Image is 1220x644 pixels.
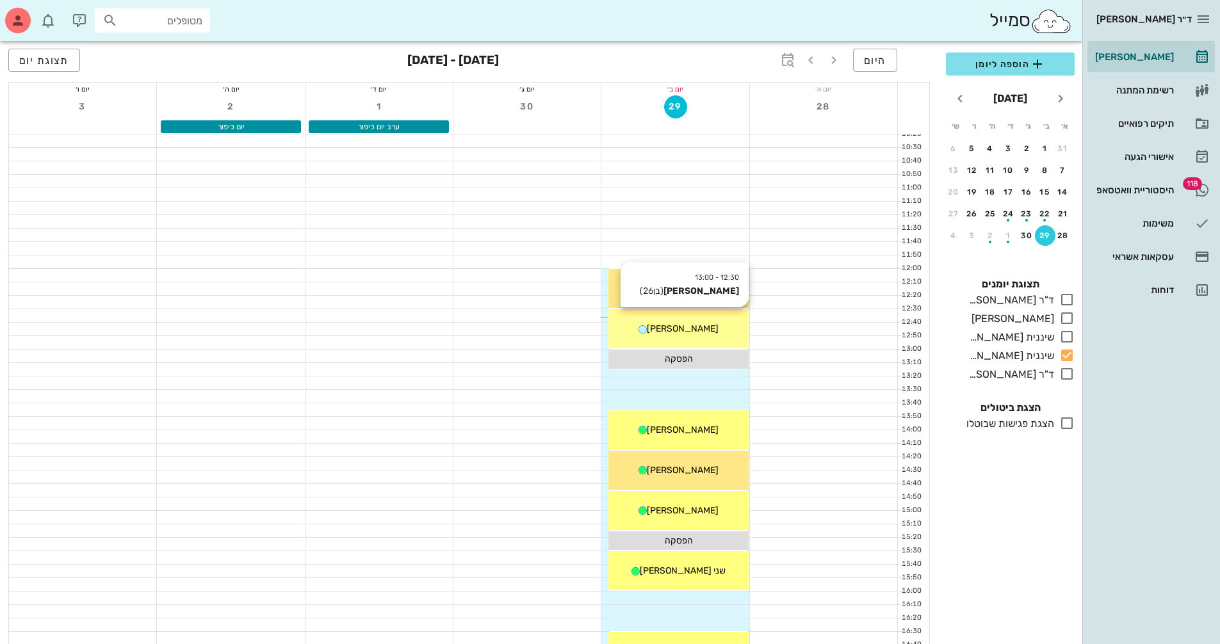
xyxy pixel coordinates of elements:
div: 1 [1035,144,1055,153]
button: 1 [368,95,391,118]
button: 18 [980,182,1000,202]
div: אישורי הגעה [1093,152,1174,162]
button: 29 [1035,225,1055,246]
span: [PERSON_NAME] [647,424,719,435]
button: 14 [1053,182,1073,202]
th: א׳ [1057,115,1073,137]
button: 20 [943,182,964,202]
button: 4 [980,138,1000,159]
div: 14:40 [898,478,924,489]
div: 17 [998,188,1019,197]
div: רשימת המתנה [1093,85,1174,95]
div: 11:00 [898,182,924,193]
span: תג [1183,177,1202,190]
div: 16:00 [898,586,924,597]
th: ב׳ [1038,115,1055,137]
button: 9 [1016,160,1037,181]
div: יום ב׳ [601,83,749,95]
div: 25 [980,209,1000,218]
span: היום [864,54,886,67]
div: 14 [1053,188,1073,197]
span: 29 [665,101,687,112]
div: 13 [943,166,964,175]
div: שיננית [PERSON_NAME] [964,348,1054,364]
button: 15 [1035,182,1055,202]
div: 11:40 [898,236,924,247]
h4: תצוגת יומנים [946,277,1075,292]
button: 23 [1016,204,1037,224]
span: [PERSON_NAME] [647,323,719,334]
div: 29 [1035,231,1055,240]
div: 11:20 [898,209,924,220]
div: 10:30 [898,142,924,153]
div: 3 [962,231,982,240]
div: יום א׳ [750,83,897,95]
button: 29 [664,95,687,118]
button: 6 [943,138,964,159]
a: [PERSON_NAME] [1087,42,1215,72]
button: 24 [998,204,1019,224]
button: 8 [1035,160,1055,181]
button: 3 [998,138,1019,159]
div: 30 [1016,231,1037,240]
div: עסקאות אשראי [1093,252,1174,262]
button: 2 [980,225,1000,246]
div: 15:20 [898,532,924,543]
button: 27 [943,204,964,224]
button: תצוגת יום [8,49,80,72]
th: ו׳ [965,115,982,137]
div: 19 [962,188,982,197]
div: משימות [1093,218,1174,229]
div: 4 [943,231,964,240]
th: ד׳ [1002,115,1018,137]
div: 5 [962,144,982,153]
div: 23 [1016,209,1037,218]
button: 26 [962,204,982,224]
div: 12:10 [898,277,924,287]
button: 30 [516,95,539,118]
button: [DATE] [988,86,1032,111]
div: 12:50 [898,330,924,341]
div: 14:20 [898,451,924,462]
div: 10:50 [898,169,924,180]
span: שני [PERSON_NAME] [640,565,726,576]
span: תצוגת יום [19,54,69,67]
button: חודש הבא [948,87,972,110]
div: 14:30 [898,465,924,476]
span: 1 [368,101,391,112]
div: 12:40 [898,317,924,328]
div: 6 [943,144,964,153]
span: [PERSON_NAME] [647,505,719,516]
a: משימות [1087,208,1215,239]
div: 2 [1016,144,1037,153]
button: 17 [998,182,1019,202]
div: 12:30 [898,303,924,314]
img: SmileCloud logo [1030,8,1072,34]
a: רשימת המתנה [1087,75,1215,106]
button: 3 [962,225,982,246]
a: תיקים רפואיים [1087,108,1215,139]
th: ג׳ [1020,115,1037,137]
div: 13:00 [898,344,924,355]
th: ה׳ [984,115,1000,137]
div: יום ה׳ [157,83,304,95]
div: 13:20 [898,371,924,382]
div: 15:10 [898,519,924,529]
div: 10:40 [898,156,924,166]
button: הוספה ליומן [946,52,1075,76]
div: 13:30 [898,384,924,395]
button: חודש שעבר [1049,87,1072,110]
span: 30 [516,101,539,112]
div: 2 [980,231,1000,240]
div: 12:20 [898,290,924,301]
div: 3 [998,144,1019,153]
button: 28 [812,95,835,118]
div: יום ג׳ [453,83,601,95]
div: 12:00 [898,263,924,274]
div: 11:10 [898,196,924,207]
div: 16:10 [898,599,924,610]
span: [PERSON_NAME] [647,465,719,476]
div: [PERSON_NAME] [966,311,1054,326]
button: 28 [1053,225,1073,246]
button: היום [853,49,897,72]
